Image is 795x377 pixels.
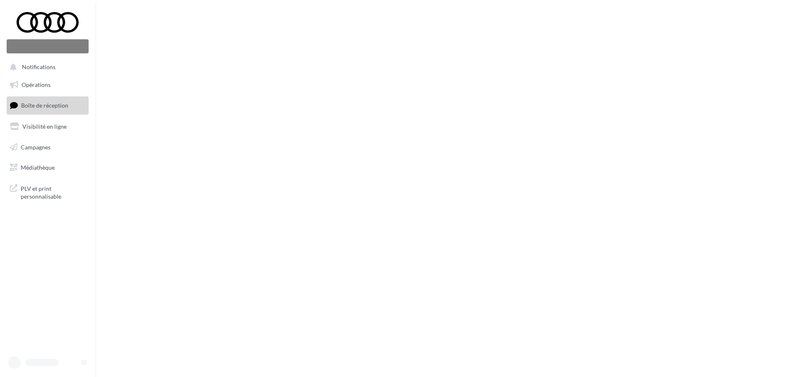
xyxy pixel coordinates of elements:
a: Campagnes [5,139,90,156]
span: Notifications [22,64,55,71]
a: Visibilité en ligne [5,118,90,135]
span: Opérations [22,81,51,88]
div: Nouvelle campagne [7,39,89,53]
a: PLV et print personnalisable [5,180,90,204]
span: Campagnes [21,143,51,150]
a: Médiathèque [5,159,90,176]
span: Médiathèque [21,164,55,171]
span: PLV et print personnalisable [21,183,85,201]
a: Boîte de réception [5,96,90,114]
span: Visibilité en ligne [22,123,67,130]
span: Boîte de réception [21,102,68,109]
a: Opérations [5,76,90,94]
